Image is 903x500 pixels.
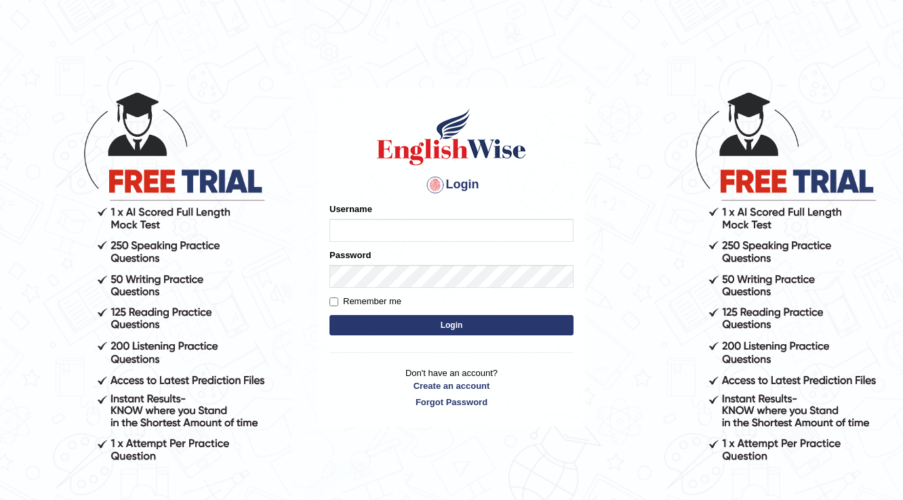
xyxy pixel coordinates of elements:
label: Password [329,249,371,262]
p: Don't have an account? [329,367,574,409]
h4: Login [329,174,574,196]
img: Logo of English Wise sign in for intelligent practice with AI [374,106,529,167]
a: Create an account [329,379,574,392]
a: Forgot Password [329,396,574,409]
button: Login [329,315,574,335]
label: Username [329,203,372,215]
label: Remember me [329,295,401,308]
input: Remember me [329,297,338,306]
